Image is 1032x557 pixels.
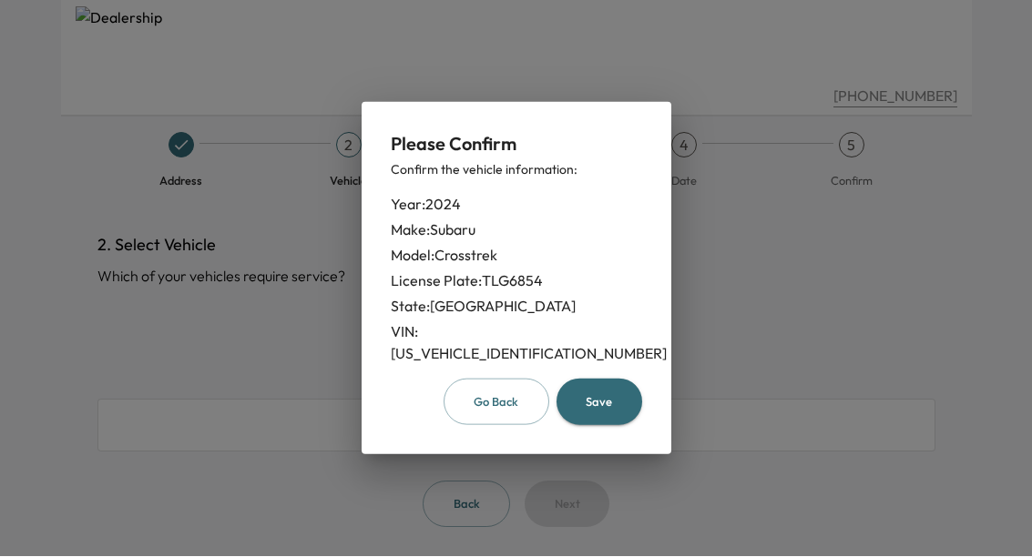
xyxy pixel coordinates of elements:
div: State: [GEOGRAPHIC_DATA] [391,296,642,318]
div: Model: Crosstrek [391,245,642,267]
button: Save [557,380,642,426]
div: Year: 2024 [391,194,642,216]
div: VIN: [US_VEHICLE_IDENTIFICATION_NUMBER] [391,321,642,365]
div: Make: Subaru [391,219,642,241]
button: Go Back [444,380,549,426]
div: Please Confirm [391,132,642,157]
div: License Plate: TLG6854 [391,270,642,292]
div: Confirm the vehicle information: [391,161,642,179]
